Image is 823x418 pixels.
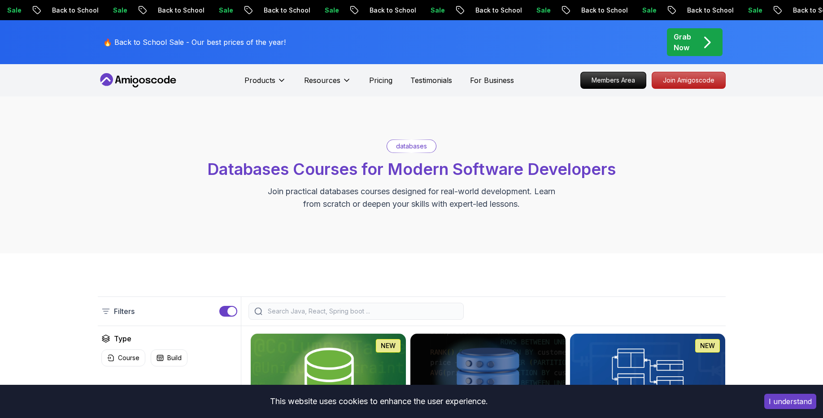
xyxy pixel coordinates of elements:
p: Products [244,75,275,86]
p: Back to School [645,6,706,15]
h2: Price [114,384,131,395]
input: Search Java, React, Spring boot ... [266,307,458,316]
a: Members Area [580,72,646,89]
p: Back to School [327,6,388,15]
p: Sale [388,6,417,15]
p: Join practical databases courses designed for real-world development. Learn from scratch or deepe... [261,185,562,210]
p: Back to School [116,6,177,15]
h2: Type [114,333,131,344]
p: NEW [700,341,715,350]
span: Databases Courses for Modern Software Developers [207,159,616,179]
p: Sale [177,6,205,15]
p: Build [167,353,182,362]
p: Back to School [10,6,71,15]
p: Join Amigoscode [652,72,725,88]
button: Build [151,349,187,366]
a: Join Amigoscode [652,72,726,89]
a: Testimonials [410,75,452,86]
p: NEW [381,341,396,350]
p: Course [118,353,139,362]
p: Back to School [433,6,494,15]
button: Resources [304,75,351,93]
p: Sale [600,6,629,15]
p: Filters [114,306,135,317]
button: Accept cookies [764,394,816,409]
p: Members Area [581,72,646,88]
p: Back to School [751,6,812,15]
button: Course [101,349,145,366]
p: Sale [71,6,100,15]
p: Back to School [539,6,600,15]
p: Sale [494,6,523,15]
p: Back to School [222,6,283,15]
div: This website uses cookies to enhance the user experience. [7,392,751,411]
p: databases [396,142,427,151]
p: Sale [283,6,311,15]
button: Products [244,75,286,93]
a: Pricing [369,75,392,86]
p: Resources [304,75,340,86]
p: 🔥 Back to School Sale - Our best prices of the year! [103,37,286,48]
p: Grab Now [674,31,691,53]
p: Sale [706,6,735,15]
a: For Business [470,75,514,86]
